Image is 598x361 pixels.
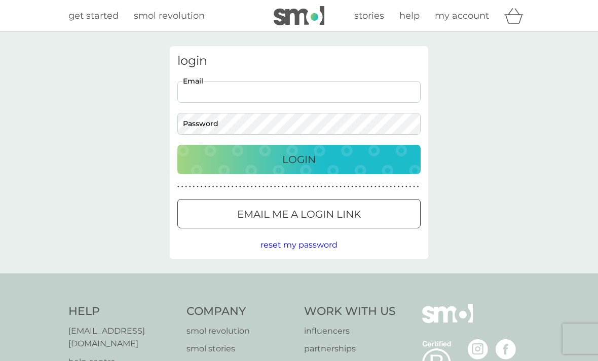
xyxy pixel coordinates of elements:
a: help [399,9,420,23]
p: ● [417,184,419,189]
p: ● [224,184,226,189]
span: stories [354,10,384,21]
a: smol revolution [134,9,205,23]
p: ● [247,184,249,189]
a: influencers [304,325,396,338]
p: ● [177,184,179,189]
p: ● [251,184,253,189]
p: ● [189,184,191,189]
p: ● [413,184,415,189]
p: ● [336,184,338,189]
h4: Company [186,304,294,319]
p: ● [382,184,384,189]
p: ● [239,184,241,189]
p: ● [208,184,210,189]
p: ● [332,184,334,189]
p: ● [320,184,322,189]
p: ● [278,184,280,189]
p: ● [394,184,396,189]
p: ● [328,184,330,189]
a: stories [354,9,384,23]
h4: Help [68,304,176,319]
p: ● [405,184,407,189]
span: reset my password [260,240,338,250]
p: ● [379,184,381,189]
p: ● [289,184,291,189]
p: ● [386,184,388,189]
p: ● [359,184,361,189]
p: ● [266,184,268,189]
span: my account [435,10,489,21]
p: ● [212,184,214,189]
a: smol revolution [186,325,294,338]
span: smol revolution [134,10,205,21]
img: smol [422,304,473,338]
p: ● [216,184,218,189]
p: ● [270,184,272,189]
p: ● [398,184,400,189]
h3: login [177,54,421,68]
a: smol stories [186,342,294,355]
p: ● [232,184,234,189]
span: get started [68,10,119,21]
p: ● [255,184,257,189]
p: ● [390,184,392,189]
p: Login [282,151,316,168]
p: ● [243,184,245,189]
p: ● [348,184,350,189]
button: reset my password [260,238,338,252]
p: ● [193,184,195,189]
p: ● [370,184,372,189]
a: partnerships [304,342,396,355]
h4: Work With Us [304,304,396,319]
p: ● [351,184,353,189]
p: ● [286,184,288,189]
img: visit the smol Facebook page [496,339,516,359]
p: ● [309,184,311,189]
p: ● [197,184,199,189]
p: ● [181,184,183,189]
p: Email me a login link [237,206,361,222]
p: ● [204,184,206,189]
a: my account [435,9,489,23]
a: [EMAIL_ADDRESS][DOMAIN_NAME] [68,325,176,350]
p: ● [274,184,276,189]
button: Login [177,145,421,174]
p: ● [293,184,295,189]
p: ● [363,184,365,189]
span: help [399,10,420,21]
p: ● [282,184,284,189]
p: ● [263,184,265,189]
img: smol [274,6,324,25]
p: ● [317,184,319,189]
p: ● [355,184,357,189]
p: ● [401,184,403,189]
p: ● [340,184,342,189]
p: ● [367,184,369,189]
p: ● [185,184,187,189]
div: basket [504,6,530,26]
p: ● [301,184,303,189]
p: ● [375,184,377,189]
a: get started [68,9,119,23]
p: ● [344,184,346,189]
img: visit the smol Instagram page [468,339,488,359]
p: ● [313,184,315,189]
button: Email me a login link [177,199,421,228]
p: ● [297,184,299,189]
p: ● [258,184,260,189]
p: ● [235,184,237,189]
p: ● [409,184,412,189]
p: ● [228,184,230,189]
p: ● [220,184,222,189]
p: ● [305,184,307,189]
p: ● [201,184,203,189]
p: ● [324,184,326,189]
